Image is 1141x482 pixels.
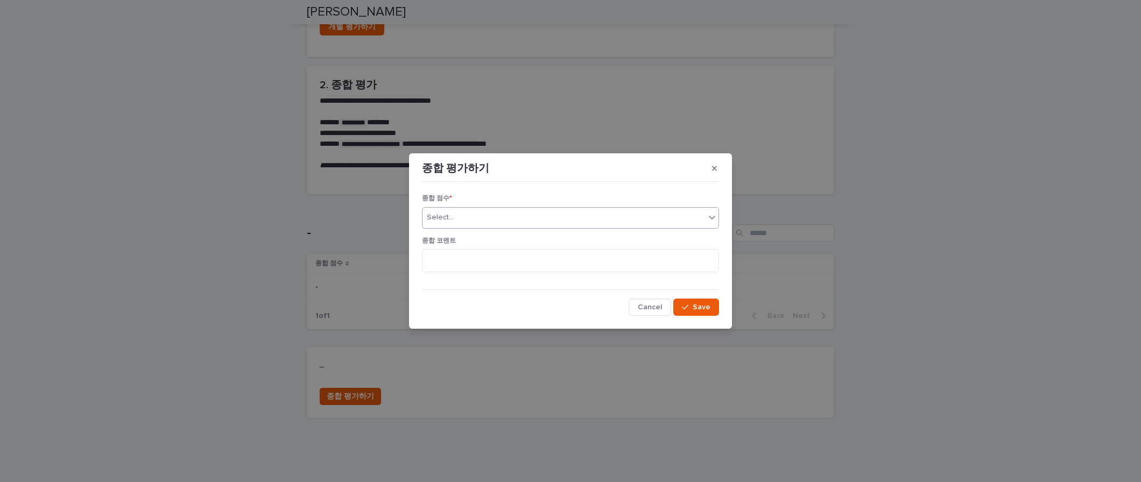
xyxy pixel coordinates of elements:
[422,195,452,202] span: 종합 점수
[629,299,671,316] button: Cancel
[427,212,454,223] div: Select...
[673,299,719,316] button: Save
[638,303,662,311] span: Cancel
[422,238,456,244] span: 종합 코멘트
[422,162,489,175] p: 종합 평가하기
[693,303,710,311] span: Save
